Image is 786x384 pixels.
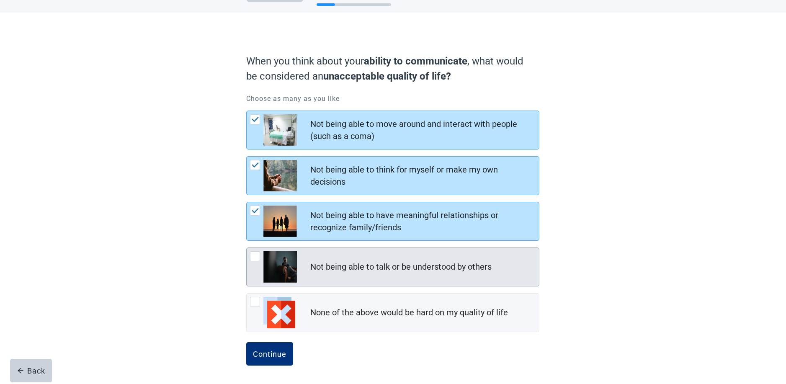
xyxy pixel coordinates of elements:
[17,367,24,374] span: arrow-left
[310,164,534,188] div: Not being able to think for myself or make my own decisions
[323,70,451,82] strong: unacceptable quality of life?
[246,342,293,366] button: Continue
[310,209,534,234] div: Not being able to have meaningful relationships or recognize family/friends
[246,94,539,104] p: Choose as many as you like
[310,118,534,142] div: Not being able to move around and interact with people (such as a coma)
[246,293,539,332] div: None of the above would be hard on my quality of life, checkbox, not checked
[17,366,45,375] div: Back
[246,156,539,195] div: Not being able to think for myself or make my own decisions, checkbox, checked
[310,307,508,319] div: None of the above would be hard on my quality of life
[246,54,535,84] label: When you think about your , what would be considered an
[246,247,539,286] div: Not being able to talk or be understood by others, checkbox, not checked
[253,350,286,358] div: Continue
[10,359,52,382] button: arrow-leftBack
[310,261,492,273] div: Not being able to talk or be understood by others
[364,55,467,67] strong: ability to communicate
[246,111,539,149] div: Not being able to move around and interact with people (such as a coma), checkbox, checked
[246,202,539,241] div: Not being able to have meaningful relationships or recognize family/friends, checkbox, checked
